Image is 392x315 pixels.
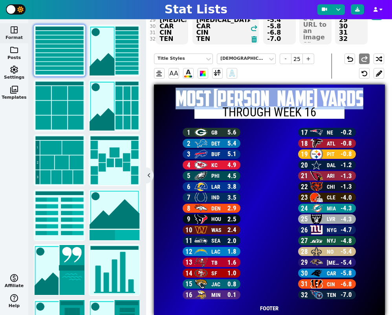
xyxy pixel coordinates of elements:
[35,190,84,240] img: scores
[249,12,259,22] span: undo
[299,269,309,278] span: 30
[211,292,225,298] span: MIN
[341,138,352,149] span: -0.8
[90,245,139,295] img: chart
[184,225,194,235] span: 10
[227,247,236,257] span: 1.8
[185,171,192,181] span: 5
[327,271,341,276] span: CAR
[302,53,314,64] span: +
[35,135,84,185] img: tier
[211,195,225,201] span: IND
[211,249,225,255] span: LAC
[185,193,192,203] span: 7
[185,139,192,148] span: 2
[341,258,352,268] span: -5.4
[299,258,309,267] span: 29
[341,247,352,257] span: -5.4
[341,268,352,278] span: -5.8
[184,290,194,300] span: 16
[184,269,194,278] span: 14
[299,128,309,137] span: 17
[280,53,291,64] span: -
[150,36,156,42] div: 32
[35,245,84,295] img: news/quote
[327,184,341,190] span: CHI
[184,280,194,289] span: 15
[150,23,156,29] div: 30
[299,171,309,181] span: 21
[211,151,225,157] span: BUF
[327,216,341,222] span: LVR
[185,215,192,224] span: 9
[299,215,309,224] span: 25
[360,54,369,64] span: redo
[327,292,341,298] span: TEN
[184,247,194,256] span: 12
[184,258,194,267] span: 13
[9,45,19,55] span: folder
[227,225,236,235] span: 2.4
[341,182,352,192] span: -1.3
[327,227,341,233] span: NYG
[211,238,225,244] span: SEA
[299,236,309,246] span: 27
[154,88,385,109] h1: MOST [PERSON_NAME] YARDS
[211,260,225,266] span: TB
[185,182,192,192] span: 6
[227,279,236,289] span: 0.8
[211,271,225,276] span: SF
[9,25,19,35] span: space_dashboard
[211,227,225,233] span: WAS
[227,214,236,225] span: 2.5
[299,193,309,203] span: 23
[341,236,352,246] span: -4.8
[299,149,309,159] span: 19
[327,282,341,287] span: CIN
[227,171,236,181] span: 4.5
[9,85,19,94] span: photo_library
[344,53,355,64] button: undo
[299,225,309,235] span: 26
[9,65,19,74] span: settings
[327,238,341,244] span: NYJ
[211,216,225,222] span: HOU
[150,29,156,36] div: 31
[229,67,234,80] span: A
[299,139,309,148] span: 18
[341,214,352,225] span: -4.3
[227,149,236,159] span: 5.1
[35,81,84,131] img: grid
[260,304,278,313] span: FOOTER
[90,81,139,131] img: grid with image
[341,279,352,289] span: -6.8
[169,68,179,79] span: AA
[341,149,352,159] span: -0.8
[327,173,341,179] span: ARI
[227,268,236,278] span: 1.0
[9,293,19,303] span: help
[227,127,236,138] span: 5.6
[327,260,341,266] span: [MEDICAL_DATA]
[327,249,341,255] span: NO
[327,206,341,212] span: MIA
[227,236,236,246] span: 2.0
[194,107,344,119] h2: Through Week 16
[9,273,19,283] span: monetization_on
[211,173,225,179] span: PHI
[299,290,309,300] span: 32
[345,54,355,64] span: undo
[185,128,192,137] span: 1
[327,151,341,157] span: PIT
[227,182,236,192] span: 3.8
[327,162,341,168] span: DAL
[185,160,192,170] span: 4
[211,184,225,190] span: LAR
[327,195,341,201] span: CLE
[327,130,341,136] span: NE
[299,160,309,170] span: 20
[90,26,139,76] img: list with image
[211,282,225,287] span: JAC
[341,171,352,181] span: -1.3
[327,141,341,147] span: ATL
